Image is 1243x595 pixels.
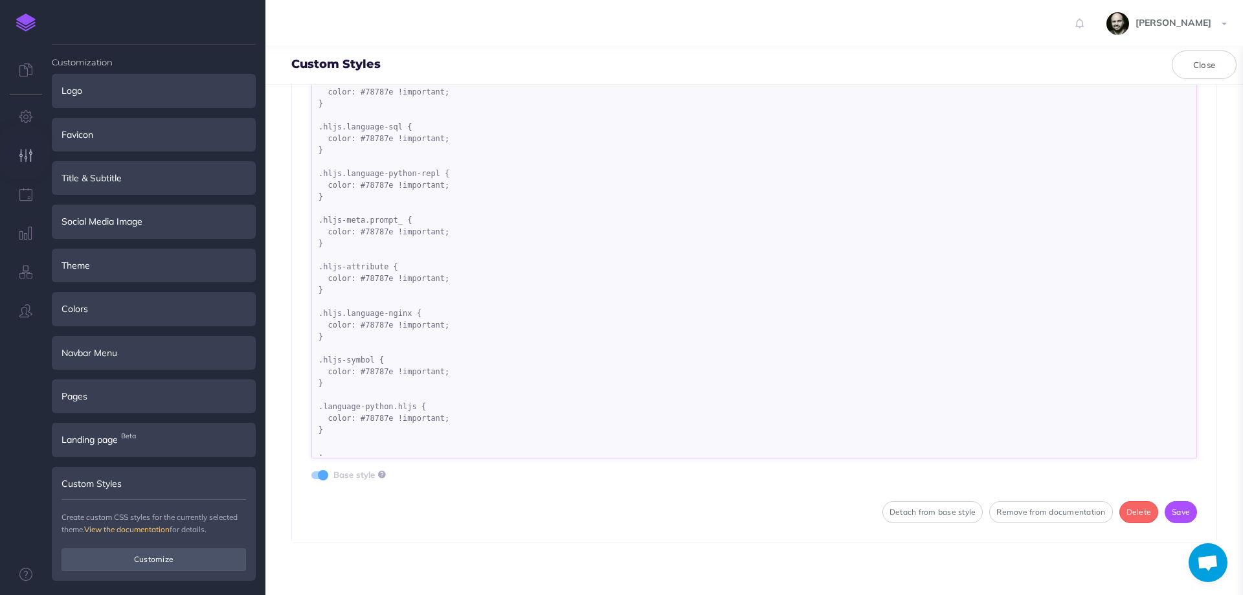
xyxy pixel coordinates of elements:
[62,432,118,447] span: Landing page
[52,379,256,413] div: Pages
[1106,12,1129,35] img: fYsxTL7xyiRwVNfLOwtv2ERfMyxBnxhkboQPdXU4.jpeg
[1119,501,1159,523] button: Delete
[333,468,375,482] label: Base style
[52,118,256,152] div: Favicon
[84,524,170,534] a: View the documentation
[52,467,256,500] div: Custom Styles
[1129,17,1218,28] span: [PERSON_NAME]
[52,423,256,456] div: Landing pageBeta
[1172,51,1237,79] button: Close
[882,501,983,523] button: Detach from base style
[1165,501,1197,523] button: Save
[52,74,256,107] div: Logo
[52,249,256,282] div: Theme
[291,58,381,71] h4: Custom Styles
[52,292,256,326] div: Colors
[1189,543,1227,582] div: Chat abierto
[52,161,256,195] div: Title & Subtitle
[52,45,256,67] h4: Customization
[52,205,256,238] div: Social Media Image
[62,511,246,535] p: Create custom CSS styles for the currently selected theme. for details.
[52,336,256,370] div: Navbar Menu
[62,548,246,570] button: Customize
[16,14,36,32] img: logo-mark.svg
[989,501,1112,523] button: Remove from documentation
[118,429,139,443] span: Beta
